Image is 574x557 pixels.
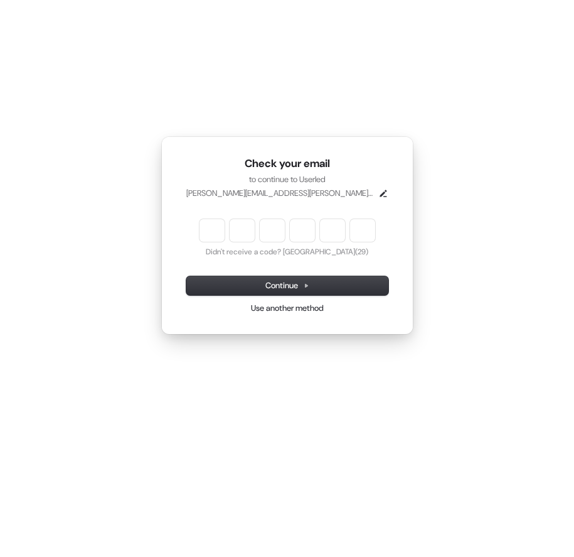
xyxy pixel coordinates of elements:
h1: Check your email [186,156,388,171]
button: Edit [378,188,388,198]
input: Enter verification code [199,219,375,242]
a: Use another method [251,303,324,314]
p: to continue to Userled [186,174,388,185]
span: Continue [265,280,309,291]
p: [PERSON_NAME][EMAIL_ADDRESS][PERSON_NAME][DOMAIN_NAME] [186,188,373,199]
button: Continue [186,276,388,295]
